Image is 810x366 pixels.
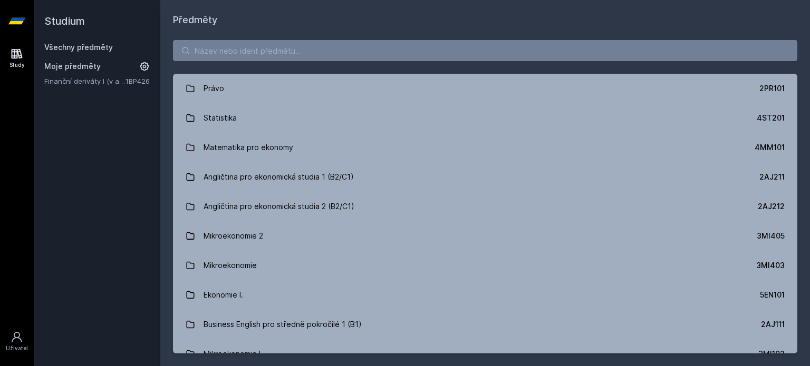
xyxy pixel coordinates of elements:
[173,103,797,133] a: Statistika 4ST201
[757,113,785,123] div: 4ST201
[204,314,362,335] div: Business English pro středně pokročilé 1 (B1)
[756,260,785,271] div: 3MI403
[204,166,354,187] div: Angličtina pro ekonomická studia 1 (B2/C1)
[173,162,797,192] a: Angličtina pro ekonomická studia 1 (B2/C1) 2AJ211
[9,61,25,69] div: Study
[758,349,785,359] div: 3MI102
[755,142,785,153] div: 4MM101
[173,13,797,27] h1: Předměty
[173,40,797,61] input: Název nebo ident předmětu…
[204,225,263,246] div: Mikroekonomie 2
[759,83,785,94] div: 2PR101
[44,76,126,86] a: Finanční deriváty I (v angličtině)
[173,192,797,221] a: Angličtina pro ekonomická studia 2 (B2/C1) 2AJ212
[204,284,243,305] div: Ekonomie I.
[44,61,101,72] span: Moje předměty
[760,290,785,300] div: 5EN101
[204,196,354,217] div: Angličtina pro ekonomická studia 2 (B2/C1)
[204,255,257,276] div: Mikroekonomie
[2,325,32,358] a: Uživatel
[2,42,32,74] a: Study
[126,77,150,85] a: 1BP426
[204,137,293,158] div: Matematika pro ekonomy
[761,319,785,330] div: 2AJ111
[204,78,224,99] div: Právo
[204,107,237,128] div: Statistika
[173,133,797,162] a: Matematika pro ekonomy 4MM101
[44,43,113,52] a: Všechny předměty
[6,344,28,352] div: Uživatel
[173,221,797,251] a: Mikroekonomie 2 3MI405
[173,280,797,310] a: Ekonomie I. 5EN101
[173,310,797,339] a: Business English pro středně pokročilé 1 (B1) 2AJ111
[759,172,785,182] div: 2AJ211
[173,74,797,103] a: Právo 2PR101
[758,201,785,212] div: 2AJ212
[204,343,261,364] div: Mikroekonomie I
[757,231,785,241] div: 3MI405
[173,251,797,280] a: Mikroekonomie 3MI403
